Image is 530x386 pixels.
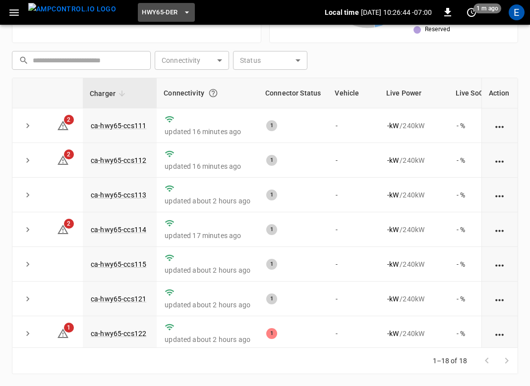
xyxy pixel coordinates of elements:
p: - kW [387,294,399,304]
td: - % [449,247,490,282]
div: / 240 kW [387,190,441,200]
p: 1–18 of 18 [433,356,468,366]
p: updated about 2 hours ago [165,335,250,344]
div: 1 [266,224,277,235]
div: action cell options [494,121,506,131]
div: 1 [266,120,277,131]
div: / 240 kW [387,121,441,131]
button: expand row [20,291,35,306]
td: - [328,108,379,143]
span: Reserved [425,25,450,35]
button: HWY65-DER [138,3,194,22]
p: updated about 2 hours ago [165,265,250,275]
span: 1 m ago [473,3,501,13]
td: - [328,316,379,351]
td: - [328,282,379,316]
div: 1 [266,190,277,200]
th: Live SoC [449,78,490,108]
div: action cell options [494,294,506,304]
p: updated about 2 hours ago [165,300,250,310]
p: updated about 2 hours ago [165,196,250,206]
div: / 240 kW [387,259,441,269]
button: expand row [20,222,35,237]
th: Vehicle [328,78,379,108]
button: Connection between the charger and our software. [204,84,222,102]
th: Action [481,78,518,108]
td: - % [449,143,490,178]
td: - [328,212,379,247]
span: 1 [64,323,74,333]
p: - kW [387,121,399,131]
td: - [328,143,379,178]
a: 2 [57,155,69,163]
span: Charger [90,88,128,99]
button: expand row [20,257,35,272]
span: 2 [64,115,74,125]
div: 1 [266,259,277,270]
span: 2 [64,149,74,159]
div: profile-icon [509,4,525,20]
p: - kW [387,259,399,269]
a: ca-hwy65-ccs121 [91,295,146,303]
span: 2 [64,219,74,229]
div: / 240 kW [387,155,441,165]
th: Live Power [379,78,449,108]
a: 1 [57,329,69,337]
p: - kW [387,155,399,165]
div: action cell options [494,329,506,338]
a: ca-hwy65-ccs111 [91,122,146,130]
td: - % [449,178,490,212]
img: ampcontrol.io logo [28,3,116,15]
a: ca-hwy65-ccs113 [91,191,146,199]
p: updated 16 minutes ago [165,127,250,137]
button: set refresh interval [464,4,479,20]
button: expand row [20,118,35,133]
p: - kW [387,225,399,235]
div: / 240 kW [387,294,441,304]
td: - % [449,108,490,143]
div: action cell options [494,155,506,165]
p: - kW [387,190,399,200]
a: ca-hwy65-ccs114 [91,226,146,234]
a: ca-hwy65-ccs112 [91,156,146,164]
button: expand row [20,153,35,168]
p: [DATE] 10:26:44 -07:00 [361,7,432,17]
button: expand row [20,188,35,202]
div: action cell options [494,225,506,235]
td: - [328,178,379,212]
div: action cell options [494,259,506,269]
a: 2 [57,225,69,233]
td: - % [449,212,490,247]
a: ca-hwy65-ccs115 [91,260,146,268]
div: Connectivity [164,84,251,102]
td: - % [449,282,490,316]
div: 1 [266,155,277,166]
th: Connector Status [258,78,328,108]
div: action cell options [494,190,506,200]
button: expand row [20,326,35,341]
div: / 240 kW [387,225,441,235]
p: updated 17 minutes ago [165,231,250,241]
span: HWY65-DER [142,7,177,18]
a: ca-hwy65-ccs122 [91,330,146,338]
td: - [328,247,379,282]
p: Local time [325,7,359,17]
div: / 240 kW [387,329,441,338]
div: 1 [266,293,277,304]
p: - kW [387,329,399,338]
p: updated 16 minutes ago [165,161,250,171]
td: - % [449,316,490,351]
a: 2 [57,121,69,129]
div: 1 [266,328,277,339]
